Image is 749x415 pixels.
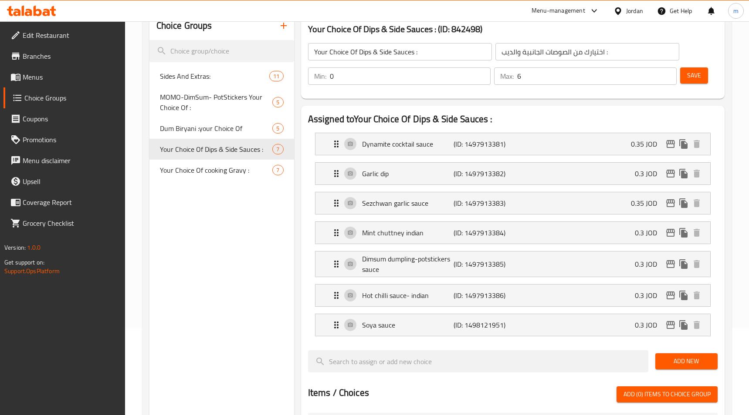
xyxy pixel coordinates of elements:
span: 5 [273,124,283,133]
li: Expand [308,129,718,159]
p: 0.35 JOD [631,139,664,149]
div: Menu-management [532,6,585,16]
span: Coupons [23,114,118,124]
button: Save [680,67,708,84]
p: (ID: 1497913383) [454,198,515,208]
p: (ID: 1497913382) [454,168,515,179]
p: Min: [314,71,326,81]
div: Your Choice Of Dips & Side Sauces :7 [149,139,294,160]
p: Dynamite cocktail sauce [362,139,454,149]
button: edit [664,197,677,210]
button: delete [690,226,703,239]
a: Coverage Report [3,192,125,213]
a: Branches [3,46,125,67]
button: delete [690,258,703,271]
h3: Your Choice Of Dips & Side Sauces : (ID: 842498) [308,22,718,36]
h2: Assigned to Your Choice Of Dips & Side Sauces : [308,113,718,126]
span: Upsell [23,176,118,187]
li: Expand [308,281,718,310]
span: Add (0) items to choice group [624,389,711,400]
div: Expand [315,163,710,184]
li: Expand [308,218,718,248]
button: delete [690,167,703,180]
p: Mint chuttney indian [362,228,454,238]
p: (ID: 1497913381) [454,139,515,149]
span: Choice Groups [24,93,118,103]
a: Upsell [3,171,125,192]
a: Support.OpsPlatform [4,265,60,277]
button: duplicate [677,289,690,302]
p: 0.3 JOD [635,290,664,301]
a: Grocery Checklist [3,213,125,234]
button: duplicate [677,197,690,210]
button: delete [690,137,703,151]
p: (ID: 1497913386) [454,290,515,301]
p: (ID: 1498121951) [454,320,515,330]
span: Menu disclaimer [23,155,118,166]
div: Dum Biryani :your Choice Of5 [149,118,294,139]
div: Expand [315,251,710,277]
div: Choices [272,123,283,134]
span: 11 [270,72,283,80]
button: Add (0) items to choice group [617,386,718,402]
button: duplicate [677,258,690,271]
button: Add New [655,353,718,369]
span: m [733,6,739,16]
input: search [308,350,648,372]
p: (ID: 1497913385) [454,259,515,269]
span: Branches [23,51,118,61]
div: Expand [315,192,710,214]
button: duplicate [677,167,690,180]
li: Expand [308,310,718,340]
span: Edit Restaurant [23,30,118,40]
button: delete [690,289,703,302]
button: duplicate [677,226,690,239]
span: Add New [662,356,711,367]
button: edit [664,137,677,151]
span: Menus [23,72,118,82]
p: 0.3 JOD [635,320,664,330]
p: 0.35 JOD [631,198,664,208]
span: Coverage Report [23,197,118,207]
p: Max: [500,71,514,81]
input: search [149,40,294,62]
p: Dimsum dumpling-potstickers sauce [362,254,454,274]
button: edit [664,226,677,239]
a: Choice Groups [3,87,125,108]
div: Expand [315,284,710,306]
div: Your Choice Of cooking Gravy :7 [149,160,294,181]
div: Expand [315,133,710,155]
a: Coupons [3,108,125,129]
p: Garlic dip [362,168,454,179]
button: edit [664,258,677,271]
button: duplicate [677,318,690,331]
li: Expand [308,248,718,281]
span: Get support on: [4,257,44,268]
div: MOMO-DimSum- PotStickers Your Choice Of :5 [149,87,294,118]
p: Sezchwan garlic sauce [362,198,454,208]
span: MOMO-DimSum- PotStickers Your Choice Of : [160,92,273,113]
div: Expand [315,222,710,244]
span: 7 [273,145,283,154]
p: Hot chilli sauce- indian [362,290,454,301]
div: Jordan [626,6,643,16]
div: Choices [272,165,283,175]
span: Your Choice Of cooking Gravy : [160,165,273,175]
span: 5 [273,98,283,107]
span: Dum Biryani :your Choice Of [160,123,273,134]
a: Promotions [3,129,125,150]
button: delete [690,318,703,331]
button: delete [690,197,703,210]
li: Expand [308,159,718,188]
a: Menu disclaimer [3,150,125,171]
a: Edit Restaurant [3,25,125,46]
span: Your Choice Of Dips & Side Sauces : [160,144,273,154]
span: Save [687,70,701,81]
span: 7 [273,166,283,174]
h2: Choice Groups [156,19,212,32]
p: 0.3 JOD [635,228,664,238]
div: Expand [315,314,710,336]
button: edit [664,167,677,180]
span: Promotions [23,134,118,145]
span: Grocery Checklist [23,218,118,228]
